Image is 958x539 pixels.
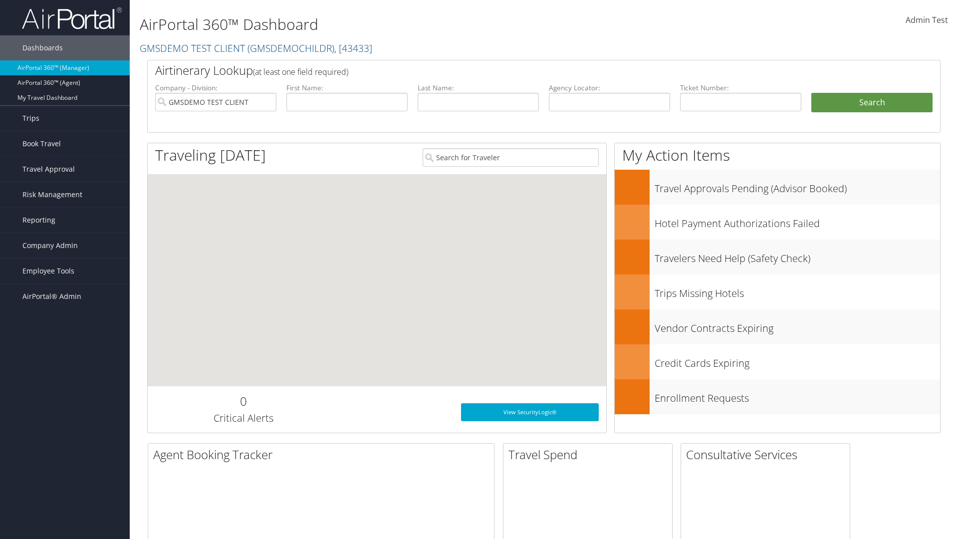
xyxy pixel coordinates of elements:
[655,316,940,335] h3: Vendor Contracts Expiring
[615,274,940,309] a: Trips Missing Hotels
[22,182,82,207] span: Risk Management
[423,148,599,167] input: Search for Traveler
[155,62,867,79] h2: Airtinerary Lookup
[615,379,940,414] a: Enrollment Requests
[155,393,331,410] h2: 0
[906,5,948,36] a: Admin Test
[615,145,940,166] h1: My Action Items
[153,446,494,463] h2: Agent Booking Tracker
[22,259,74,283] span: Employee Tools
[655,177,940,196] h3: Travel Approvals Pending (Advisor Booked)
[22,35,63,60] span: Dashboards
[461,403,599,421] a: View SecurityLogic®
[22,157,75,182] span: Travel Approval
[22,208,55,233] span: Reporting
[418,83,539,93] label: Last Name:
[615,309,940,344] a: Vendor Contracts Expiring
[655,212,940,231] h3: Hotel Payment Authorizations Failed
[906,14,948,25] span: Admin Test
[22,106,39,131] span: Trips
[253,66,348,77] span: (at least one field required)
[655,386,940,405] h3: Enrollment Requests
[615,170,940,205] a: Travel Approvals Pending (Advisor Booked)
[140,14,679,35] h1: AirPortal 360™ Dashboard
[655,351,940,370] h3: Credit Cards Expiring
[140,41,372,55] a: GMSDEMO TEST CLIENT
[155,83,276,93] label: Company - Division:
[655,247,940,266] h3: Travelers Need Help (Safety Check)
[155,411,331,425] h3: Critical Alerts
[22,131,61,156] span: Book Travel
[334,41,372,55] span: , [ 43433 ]
[22,284,81,309] span: AirPortal® Admin
[615,205,940,240] a: Hotel Payment Authorizations Failed
[549,83,670,93] label: Agency Locator:
[615,344,940,379] a: Credit Cards Expiring
[22,233,78,258] span: Company Admin
[22,6,122,30] img: airportal-logo.png
[680,83,801,93] label: Ticket Number:
[508,446,672,463] h2: Travel Spend
[811,93,933,113] button: Search
[686,446,850,463] h2: Consultative Services
[247,41,334,55] span: ( GMSDEMOCHILDR )
[655,281,940,300] h3: Trips Missing Hotels
[286,83,408,93] label: First Name:
[155,145,266,166] h1: Traveling [DATE]
[615,240,940,274] a: Travelers Need Help (Safety Check)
